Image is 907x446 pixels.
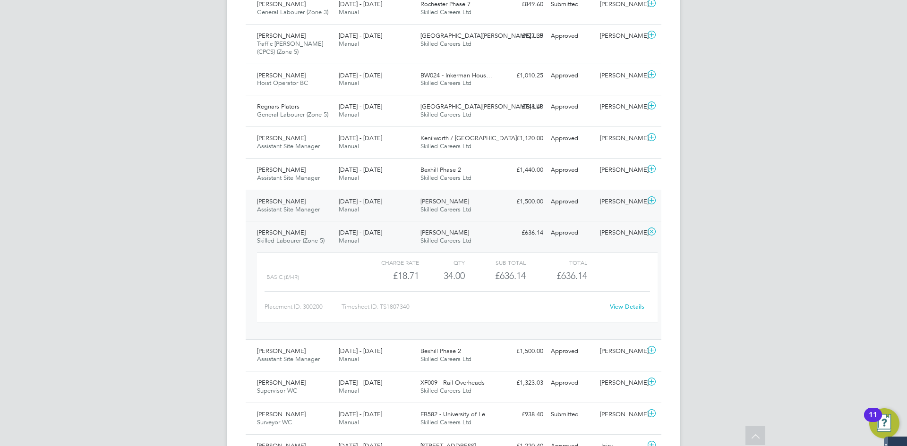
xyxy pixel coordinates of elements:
[610,303,644,311] a: View Details
[420,110,471,118] span: Skilled Careers Ltd
[339,166,382,174] span: [DATE] - [DATE]
[339,71,382,79] span: [DATE] - [DATE]
[420,174,471,182] span: Skilled Careers Ltd
[339,197,382,205] span: [DATE] - [DATE]
[339,410,382,418] span: [DATE] - [DATE]
[339,110,359,118] span: Manual
[498,375,547,391] div: £1,323.03
[358,268,419,284] div: £18.71
[257,166,306,174] span: [PERSON_NAME]
[339,32,382,40] span: [DATE] - [DATE]
[339,102,382,110] span: [DATE] - [DATE]
[257,134,306,142] span: [PERSON_NAME]
[420,418,471,426] span: Skilled Careers Ltd
[420,379,485,387] span: XF009 - Rail Overheads
[339,40,359,48] span: Manual
[465,257,526,268] div: Sub Total
[339,174,359,182] span: Manual
[339,142,359,150] span: Manual
[869,415,877,427] div: 11
[596,162,645,178] div: [PERSON_NAME]
[465,268,526,284] div: £636.14
[342,299,604,314] div: Timesheet ID: TS1807340
[526,257,587,268] div: Total
[547,194,596,210] div: Approved
[265,299,342,314] div: Placement ID: 300200
[339,355,359,363] span: Manual
[339,347,382,355] span: [DATE] - [DATE]
[420,102,543,110] span: [GEOGRAPHIC_DATA][PERSON_NAME] LLP
[596,225,645,241] div: [PERSON_NAME]
[547,68,596,84] div: Approved
[498,131,547,146] div: £1,120.00
[419,268,465,284] div: 34.00
[420,142,471,150] span: Skilled Careers Ltd
[420,228,469,236] span: [PERSON_NAME]
[257,110,328,118] span: General Labourer (Zone 5)
[339,236,359,244] span: Manual
[339,418,359,426] span: Manual
[547,344,596,359] div: Approved
[420,32,543,40] span: [GEOGRAPHIC_DATA][PERSON_NAME] LLP
[596,407,645,422] div: [PERSON_NAME]
[257,205,320,213] span: Assistant Site Manager
[596,194,645,210] div: [PERSON_NAME]
[257,174,320,182] span: Assistant Site Manager
[596,375,645,391] div: [PERSON_NAME]
[547,28,596,44] div: Approved
[596,68,645,84] div: [PERSON_NAME]
[257,32,306,40] span: [PERSON_NAME]
[420,410,491,418] span: FB582 - University of Le…
[420,79,471,87] span: Skilled Careers Ltd
[547,131,596,146] div: Approved
[266,274,299,280] span: Basic (£/HR)
[257,355,320,363] span: Assistant Site Manager
[420,355,471,363] span: Skilled Careers Ltd
[339,387,359,395] span: Manual
[498,28,547,44] div: £927.35
[420,8,471,16] span: Skilled Careers Ltd
[596,344,645,359] div: [PERSON_NAME]
[498,344,547,359] div: £1,500.00
[547,225,596,241] div: Approved
[498,194,547,210] div: £1,500.00
[547,375,596,391] div: Approved
[498,68,547,84] div: £1,010.25
[547,162,596,178] div: Approved
[556,270,587,281] span: £636.14
[339,228,382,236] span: [DATE] - [DATE]
[498,225,547,241] div: £636.14
[257,8,328,16] span: General Labourer (Zone 3)
[420,347,461,355] span: Bexhill Phase 2
[498,407,547,422] div: £938.40
[596,28,645,44] div: [PERSON_NAME]
[547,407,596,422] div: Submitted
[420,387,471,395] span: Skilled Careers Ltd
[339,205,359,213] span: Manual
[257,379,306,387] span: [PERSON_NAME]
[596,131,645,146] div: [PERSON_NAME]
[257,142,320,150] span: Assistant Site Manager
[257,102,299,110] span: Regnars Plators
[257,197,306,205] span: [PERSON_NAME]
[257,410,306,418] span: [PERSON_NAME]
[257,40,323,56] span: Traffic [PERSON_NAME] (CPCS) (Zone 5)
[358,257,419,268] div: Charge rate
[596,99,645,115] div: [PERSON_NAME]
[257,228,306,236] span: [PERSON_NAME]
[420,40,471,48] span: Skilled Careers Ltd
[257,79,308,87] span: Hoist Operator BC
[419,257,465,268] div: QTY
[869,408,899,438] button: Open Resource Center, 11 new notifications
[498,99,547,115] div: £748.40
[420,197,469,205] span: [PERSON_NAME]
[339,8,359,16] span: Manual
[420,205,471,213] span: Skilled Careers Ltd
[498,162,547,178] div: £1,440.00
[547,99,596,115] div: Approved
[257,347,306,355] span: [PERSON_NAME]
[420,134,523,142] span: Kenilworth / [GEOGRAPHIC_DATA]…
[339,379,382,387] span: [DATE] - [DATE]
[257,236,325,244] span: Skilled Labourer (Zone 5)
[339,79,359,87] span: Manual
